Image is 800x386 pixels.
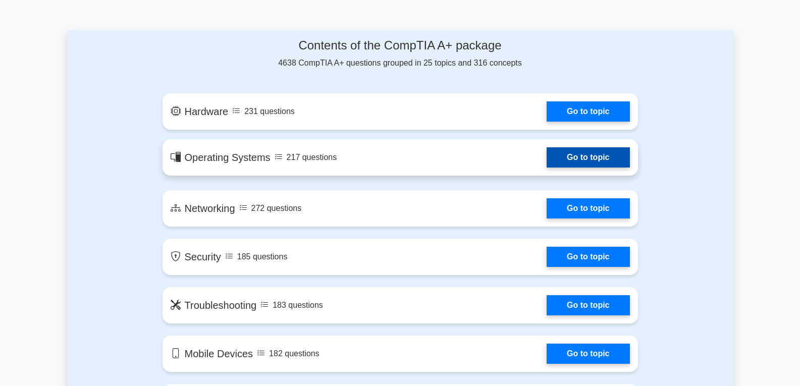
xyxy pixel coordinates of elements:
a: Go to topic [547,198,629,218]
h4: Contents of the CompTIA A+ package [163,38,638,53]
div: 4638 CompTIA A+ questions grouped in 25 topics and 316 concepts [163,38,638,69]
a: Go to topic [547,147,629,168]
a: Go to topic [547,247,629,267]
a: Go to topic [547,101,629,122]
a: Go to topic [547,295,629,315]
a: Go to topic [547,344,629,364]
